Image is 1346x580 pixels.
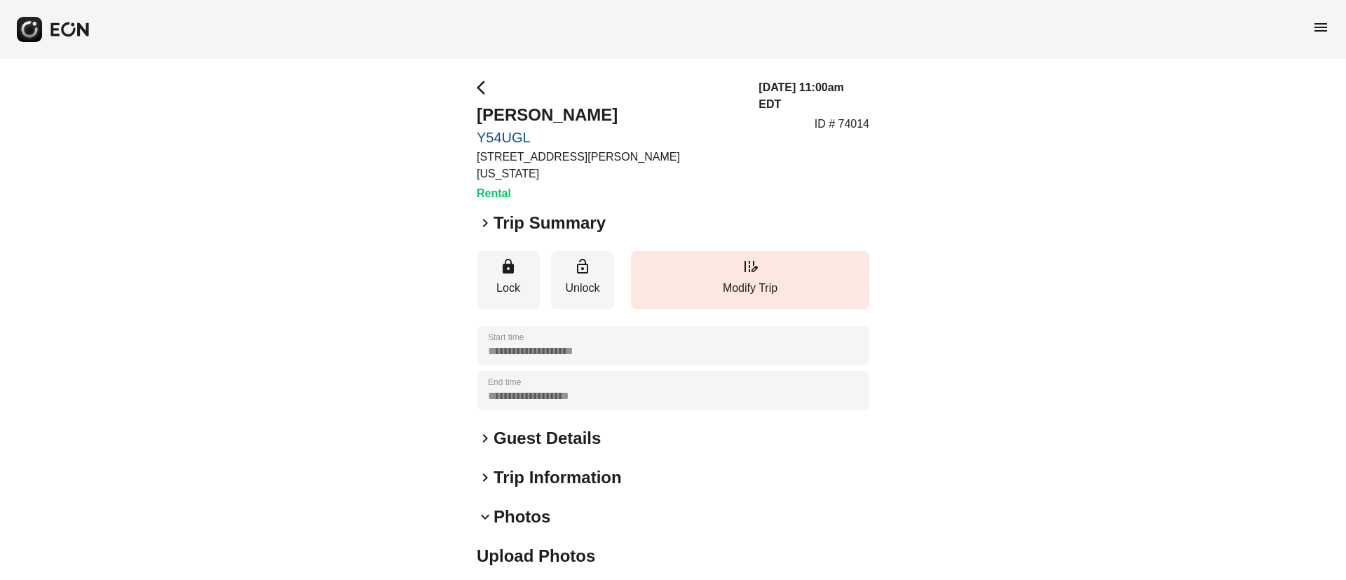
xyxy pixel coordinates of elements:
[558,280,607,297] p: Unlock
[477,79,494,96] span: arrow_back_ios
[477,430,494,447] span: keyboard_arrow_right
[477,149,742,182] p: [STREET_ADDRESS][PERSON_NAME][US_STATE]
[494,212,606,234] h2: Trip Summary
[477,469,494,486] span: keyboard_arrow_right
[638,280,862,297] p: Modify Trip
[1312,19,1329,36] span: menu
[494,506,550,528] h2: Photos
[477,129,742,146] a: Y54UGL
[500,258,517,275] span: lock
[494,466,622,489] h2: Trip Information
[477,508,494,525] span: keyboard_arrow_down
[477,251,540,309] button: Lock
[742,258,759,275] span: edit_road
[631,251,869,309] button: Modify Trip
[477,185,742,202] h3: Rental
[574,258,591,275] span: lock_open
[484,280,533,297] p: Lock
[551,251,614,309] button: Unlock
[815,116,869,133] p: ID # 74014
[759,79,869,113] h3: [DATE] 11:00am EDT
[477,104,742,126] h2: [PERSON_NAME]
[494,427,601,450] h2: Guest Details
[477,545,869,567] h2: Upload Photos
[477,215,494,231] span: keyboard_arrow_right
